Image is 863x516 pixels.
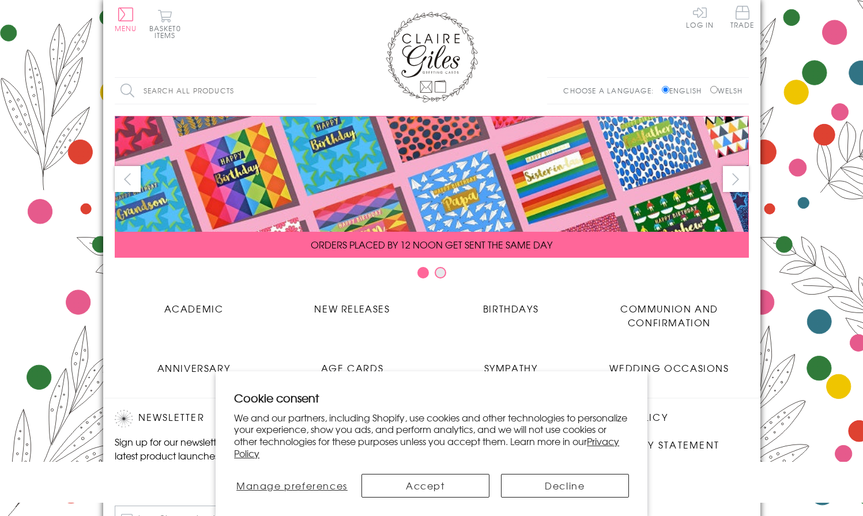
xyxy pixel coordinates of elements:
span: 0 items [154,23,181,40]
span: Anniversary [157,361,231,375]
a: Age Cards [273,352,432,375]
p: Sign up for our newsletter to receive the latest product launches, news and offers directly to yo... [115,435,311,476]
span: Age Cards [321,361,383,375]
div: Carousel Pagination [115,266,749,284]
span: New Releases [314,302,390,315]
a: Birthdays [432,293,590,315]
span: Wedding Occasions [609,361,729,375]
span: ORDERS PLACED BY 12 NOON GET SENT THE SAME DAY [311,238,552,251]
a: Trade [730,6,755,31]
a: Sympathy [432,352,590,375]
button: prev [115,166,141,192]
label: Welsh [710,85,743,96]
h2: Cookie consent [234,390,629,406]
input: English [662,86,669,93]
a: New Releases [273,293,432,315]
a: Privacy Policy [234,434,619,460]
button: Carousel Page 2 [435,267,446,278]
a: Accessibility Statement [576,438,719,453]
span: Communion and Confirmation [620,302,718,329]
a: Log In [686,6,714,28]
span: Academic [164,302,224,315]
span: Trade [730,6,755,28]
span: Sympathy [484,361,538,375]
img: Claire Giles Greetings Cards [386,12,478,103]
p: Choose a language: [563,85,660,96]
a: Communion and Confirmation [590,293,749,329]
a: Wedding Occasions [590,352,749,375]
span: Manage preferences [236,479,348,492]
a: Academic [115,293,273,315]
button: Carousel Page 1 (Current Slide) [417,267,429,278]
h2: Newsletter [115,410,311,427]
button: Basket0 items [149,9,181,39]
input: Search all products [115,78,316,104]
button: Accept [361,474,489,498]
input: Search [305,78,316,104]
button: next [723,166,749,192]
p: We and our partners, including Shopify, use cookies and other technologies to personalize your ex... [234,412,629,459]
a: Anniversary [115,352,273,375]
span: Menu [115,23,137,33]
input: Welsh [710,86,718,93]
button: Manage preferences [234,474,349,498]
label: English [662,85,707,96]
button: Decline [501,474,629,498]
button: Menu [115,7,137,32]
span: Birthdays [483,302,538,315]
